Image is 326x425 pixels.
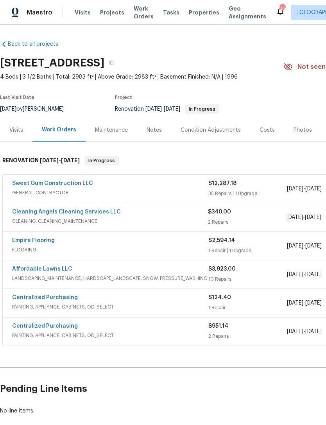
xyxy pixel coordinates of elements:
span: Visits [75,9,91,16]
span: - [287,271,322,278]
div: Costs [260,126,275,134]
span: [DATE] [164,106,180,112]
span: $124.40 [208,295,231,300]
span: Geo Assignments [229,5,266,20]
span: [DATE] [287,243,303,249]
span: [DATE] [287,215,303,220]
span: GENERAL_CONTRACTOR [12,189,208,197]
a: Empire Flooring [12,238,55,243]
span: LANDSCAPING_MAINTENANCE, HARDSCAPE_LANDSCAPE, SNOW, PRESSURE_WASHING [12,274,208,282]
a: Centralized Purchasing [12,295,78,300]
span: $340.00 [208,209,231,215]
span: In Progress [186,107,219,111]
span: [DATE] [287,329,303,334]
div: Photos [294,126,312,134]
div: Maintenance [95,126,128,134]
span: Maestro [27,9,52,16]
span: PAINTING, APPLIANCE, CABINETS, OD_SELECT [12,303,208,311]
div: 10 Repairs [208,275,287,283]
div: 1 Repair [208,304,287,312]
div: 35 Repairs | 1 Upgrade [208,190,287,197]
span: Project [115,95,132,100]
span: Renovation [115,106,219,112]
a: Affordable Lawns LLC [12,266,72,272]
span: [DATE] [40,158,59,163]
div: Notes [147,126,162,134]
span: - [287,299,322,307]
span: [DATE] [61,158,80,163]
div: 33 [279,5,285,13]
span: [DATE] [305,215,321,220]
span: CLEANING, CLEANING_MAINTENANCE [12,217,208,225]
span: [DATE] [145,106,162,112]
a: Centralized Purchasing [12,323,78,329]
span: Properties [189,9,219,16]
span: [DATE] [287,272,303,277]
span: PAINTING, APPLIANCE, CABINETS, OD_SELECT [12,332,208,339]
div: 1 Repair | 1 Upgrade [208,247,287,255]
span: [DATE] [305,300,322,306]
span: Work Orders [134,5,154,20]
span: [DATE] [305,186,322,192]
span: [DATE] [305,329,322,334]
span: [DATE] [287,300,303,306]
div: 2 Repairs [208,218,286,226]
button: Copy Address [104,56,118,70]
span: - [287,242,322,250]
span: - [40,158,80,163]
span: In Progress [85,157,118,165]
span: - [287,328,322,335]
span: $12,287.18 [208,181,236,186]
div: Visits [9,126,23,134]
span: - [287,185,322,193]
span: $2,594.14 [208,238,235,243]
div: Work Orders [42,126,76,134]
span: - [287,213,321,221]
a: Sweet Gum Construction LLC [12,181,93,186]
a: Cleaning Angels Cleaning Services LLC [12,209,121,215]
div: Condition Adjustments [181,126,241,134]
span: $3,923.00 [208,266,236,272]
span: [DATE] [305,243,322,249]
span: FLOORING [12,246,208,254]
span: Projects [100,9,124,16]
span: - [145,106,180,112]
div: 2 Repairs [208,332,287,340]
span: Tasks [163,10,179,15]
span: $951.14 [208,323,228,329]
h6: RENOVATION [2,156,80,165]
span: [DATE] [305,272,322,277]
span: [DATE] [287,186,303,192]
